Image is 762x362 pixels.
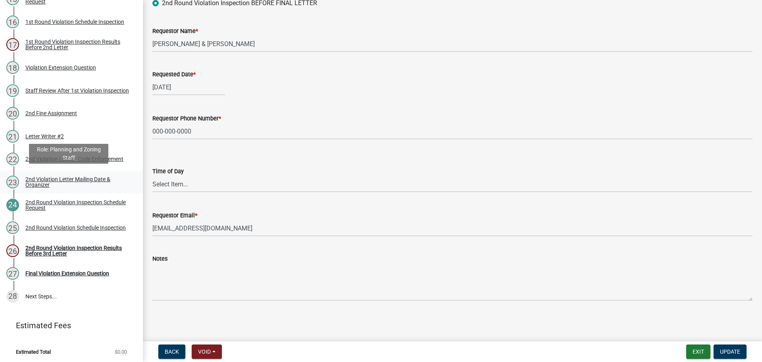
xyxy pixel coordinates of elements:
input: mm/dd/yyyy [152,79,225,95]
label: Requestor Email [152,213,197,219]
div: 28 [6,290,19,303]
div: 26 [6,244,19,257]
div: 20 [6,107,19,120]
button: Back [158,345,185,359]
span: $0.00 [115,349,127,354]
div: 2nd Round Violation Inspection Schedule Request [25,199,130,211]
label: Requestor Phone Number [152,116,221,122]
div: 16 [6,15,19,28]
div: 2nd Violation Letter Mailing Date & Organizer [25,176,130,188]
div: 24 [6,199,19,211]
span: Back [165,348,179,355]
label: Requestor Name [152,29,198,34]
div: Final Violation Extension Question [25,271,109,276]
div: 18 [6,61,19,74]
div: 2nd Violation Letter - Code Enforcement [25,156,123,162]
div: Letter Writer #2 [25,134,64,139]
div: 27 [6,267,19,280]
div: 19 [6,84,19,97]
div: 17 [6,38,19,51]
div: 2nd Round Violation Schedule Inspection [25,225,126,230]
label: Notes [152,256,167,262]
div: 1st Round Violation Inspection Results Before 2nd Letter [25,39,130,50]
div: 2nd Round Violation Inspection Results Before 3rd Letter [25,245,130,256]
div: Violation Extension Question [25,65,96,70]
div: 1st Round Violation Schedule Inspection [25,19,124,25]
label: Requested Date [152,72,196,77]
button: Exit [686,345,710,359]
label: Time of Day [152,169,184,174]
span: Estimated Total [16,349,51,354]
div: 25 [6,221,19,234]
a: Estimated Fees [6,317,130,333]
span: Update [720,348,740,355]
div: 21 [6,130,19,143]
span: Void [198,348,211,355]
div: 22 [6,153,19,165]
div: Staff Review After 1st Violation Inspection [25,88,129,93]
div: 23 [6,176,19,188]
button: Void [192,345,222,359]
button: Update [714,345,747,359]
div: 2nd Fine Assignment [25,110,77,116]
div: Role: Planning and Zoning Staff [29,144,108,164]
